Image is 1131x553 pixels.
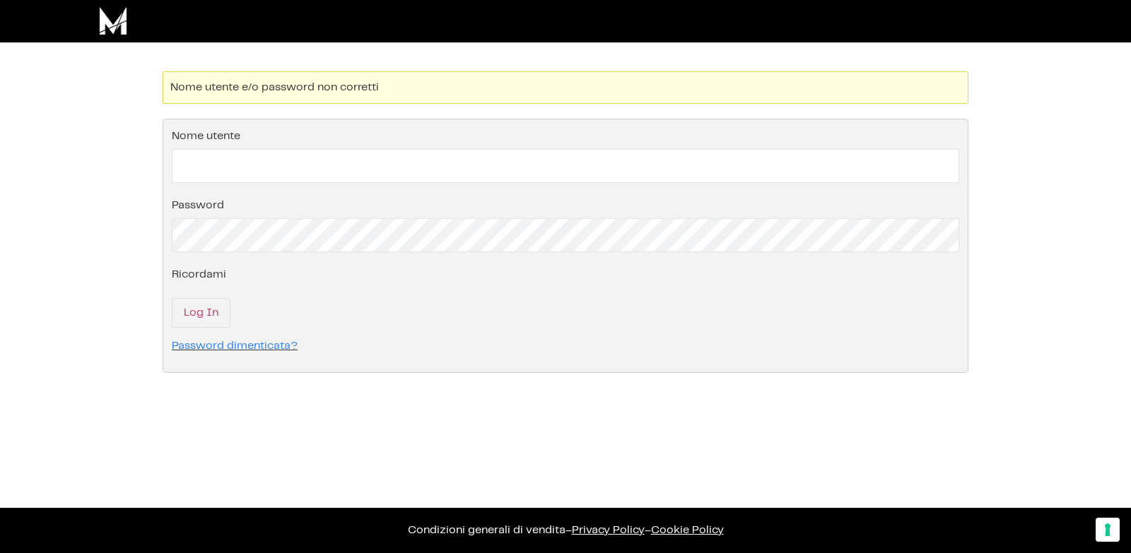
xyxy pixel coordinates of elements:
[651,525,724,535] span: Cookie Policy
[572,525,645,535] a: Privacy Policy
[172,298,230,328] input: Log In
[408,525,565,535] a: Condizioni generali di vendita
[172,149,959,183] input: Nome utente
[172,340,298,351] a: Password dimenticata?
[1096,518,1120,542] button: Le tue preferenze relative al consenso per le tecnologie di tracciamento
[163,72,968,103] p: Nome utente e/o password non corretti
[172,269,226,280] label: Ricordami
[172,200,224,211] label: Password
[172,131,240,142] label: Nome utente
[14,522,1117,539] p: – –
